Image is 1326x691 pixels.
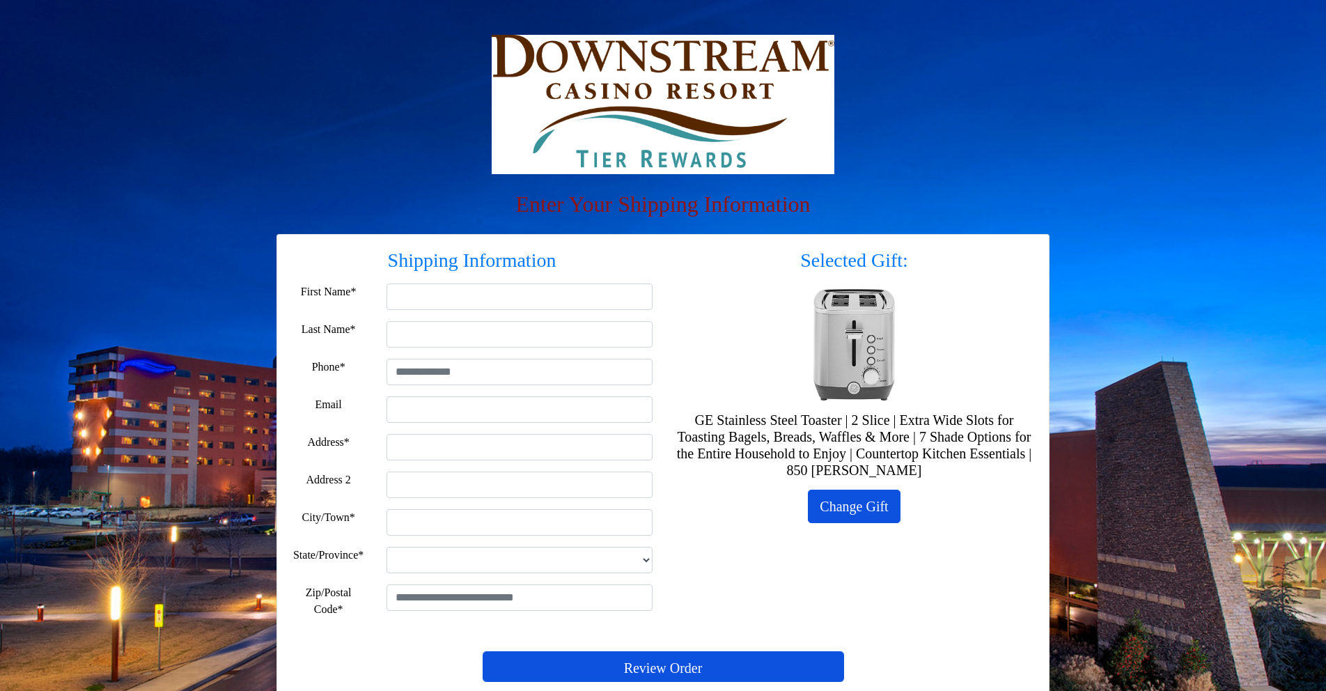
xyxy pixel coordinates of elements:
[293,547,364,564] label: State/Province*
[302,321,356,338] label: Last Name*
[673,249,1035,272] h3: Selected Gift:
[483,651,844,682] button: Review Order
[301,284,357,300] label: First Name*
[808,490,900,523] a: Change Gift
[302,509,355,526] label: City/Town*
[291,584,366,618] label: Zip/Postal Code*
[276,191,1050,217] h2: Enter Your Shipping Information
[312,359,345,375] label: Phone*
[492,35,834,174] img: Logo
[799,289,910,401] img: GE Stainless Steel Toaster | 2 Slice | Extra Wide Slots for Toasting Bagels, Breads, Waffles & Mo...
[315,396,342,413] label: Email
[673,412,1035,479] h5: GE Stainless Steel Toaster | 2 Slice | Extra Wide Slots for Toasting Bagels, Breads, Waffles & Mo...
[306,472,350,488] label: Address 2
[307,434,349,451] label: Address*
[291,249,653,272] h3: Shipping Information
